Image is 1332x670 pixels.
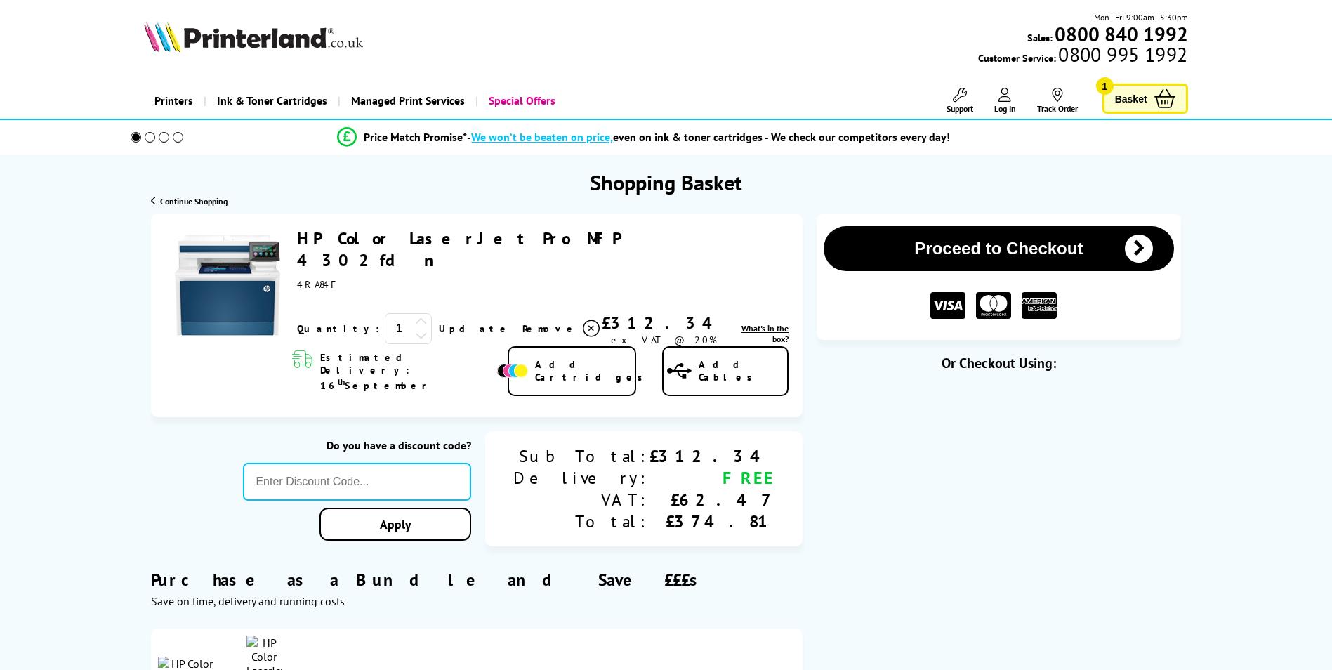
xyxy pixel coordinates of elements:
[175,232,280,338] img: HP Color LaserJet Pro MFP 4302fdn
[1102,84,1188,114] a: Basket 1
[1115,89,1147,108] span: Basket
[1027,31,1053,44] span: Sales:
[741,323,789,344] span: What's in the box?
[513,511,649,532] div: Total:
[976,292,1011,320] img: MASTER CARD
[471,130,613,144] span: We won’t be beaten on price,
[649,511,774,532] div: £374.81
[727,323,789,344] a: lnk_inthebox
[513,489,649,511] div: VAT:
[475,83,566,119] a: Special Offers
[144,83,204,119] a: Printers
[112,125,1177,150] li: modal_Promise
[590,169,742,196] h1: Shopping Basket
[699,358,787,383] span: Add Cables
[151,594,803,608] div: Save on time, delivery and running costs
[513,467,649,489] div: Delivery:
[297,228,619,271] a: HP Color LaserJet Pro MFP 4302fdn
[1037,88,1078,114] a: Track Order
[1053,27,1188,41] a: 0800 840 1992
[994,88,1016,114] a: Log In
[611,334,717,346] span: ex VAT @ 20%
[1096,77,1114,95] span: 1
[439,322,511,335] a: Update
[994,103,1016,114] span: Log In
[338,376,345,387] sup: th
[204,83,338,119] a: Ink & Toner Cartridges
[1055,21,1188,47] b: 0800 840 1992
[144,21,363,52] img: Printerland Logo
[243,438,471,452] div: Do you have a discount code?
[649,445,774,467] div: £312.34
[535,358,650,383] span: Add Cartridges
[338,83,475,119] a: Managed Print Services
[467,130,950,144] div: - even on ink & toner cartridges - We check our competitors every day!
[649,489,774,511] div: £62.47
[144,21,410,55] a: Printerland Logo
[319,508,471,541] a: Apply
[522,318,602,339] a: Delete item from your basket
[1094,11,1188,24] span: Mon - Fri 9:00am - 5:30pm
[160,196,228,206] span: Continue Shopping
[522,322,578,335] span: Remove
[602,312,727,334] div: £312.34
[1056,48,1187,61] span: 0800 995 1992
[978,48,1187,65] span: Customer Service:
[151,196,228,206] a: Continue Shopping
[243,463,471,501] input: Enter Discount Code...
[297,322,379,335] span: Quantity:
[824,226,1173,271] button: Proceed to Checkout
[1022,292,1057,320] img: American Express
[151,548,803,608] div: Purchase as a Bundle and Save £££s
[320,351,494,392] span: Estimated Delivery: 16 September
[364,130,467,144] span: Price Match Promise*
[297,278,341,291] span: 4RA84F
[513,445,649,467] div: Sub Total:
[217,83,327,119] span: Ink & Toner Cartridges
[930,292,965,320] img: VISA
[817,354,1180,372] div: Or Checkout Using:
[649,467,774,489] div: FREE
[947,103,973,114] span: Support
[497,364,528,378] img: Add Cartridges
[947,88,973,114] a: Support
